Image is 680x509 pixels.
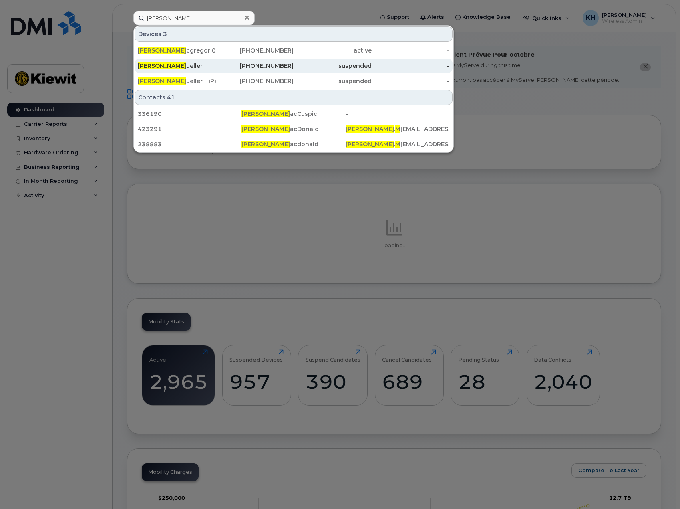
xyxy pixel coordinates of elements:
div: suspended [294,77,372,85]
div: - [372,46,450,55]
span: 41 [167,93,175,101]
span: [PERSON_NAME] [346,141,394,148]
div: acCuspic [241,110,345,118]
div: acdonald [241,140,345,148]
a: [PERSON_NAME]cgregor 00434276[PHONE_NUMBER]active- [135,43,453,58]
a: 238883[PERSON_NAME]acdonald[PERSON_NAME].M[EMAIL_ADDRESS][PERSON_NAME][DOMAIN_NAME] [135,137,453,151]
span: [PERSON_NAME] [138,77,186,85]
a: [PERSON_NAME]ueller – iPad 617[PHONE_NUMBER]suspended- [135,74,453,88]
div: acDonald [241,125,345,133]
span: [PERSON_NAME] [241,110,290,117]
span: M [395,125,400,133]
span: [PERSON_NAME] [138,47,186,54]
div: - [346,110,449,118]
div: [PHONE_NUMBER] [216,77,294,85]
span: [PERSON_NAME] [241,141,290,148]
div: ueller [138,62,216,70]
div: suspended [294,62,372,70]
span: 3 [163,30,167,38]
div: . [EMAIL_ADDRESS][PERSON_NAME][DOMAIN_NAME] [346,140,449,148]
span: [PERSON_NAME] [346,125,394,133]
a: 336190[PERSON_NAME]acCuspic- [135,107,453,121]
div: Devices [135,26,453,42]
div: Contacts [135,90,453,105]
div: ueller – iPad 617 [138,77,216,85]
div: - [372,77,450,85]
a: 423291[PERSON_NAME]acDonald[PERSON_NAME].M[EMAIL_ADDRESS][PERSON_NAME][DOMAIN_NAME] [135,122,453,136]
div: active [294,46,372,55]
span: [PERSON_NAME] [241,125,290,133]
div: . [EMAIL_ADDRESS][PERSON_NAME][DOMAIN_NAME] [346,125,449,133]
span: [PERSON_NAME] [138,62,186,69]
div: 238883 [138,140,241,148]
iframe: Messenger Launcher [645,474,674,503]
div: [PHONE_NUMBER] [216,46,294,55]
div: cgregor 00434276 [138,46,216,55]
div: - [372,62,450,70]
div: [PHONE_NUMBER] [216,62,294,70]
a: [PERSON_NAME]ueller[PHONE_NUMBER]suspended- [135,59,453,73]
div: 336190 [138,110,241,118]
span: M [395,141,400,148]
div: 423291 [138,125,241,133]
